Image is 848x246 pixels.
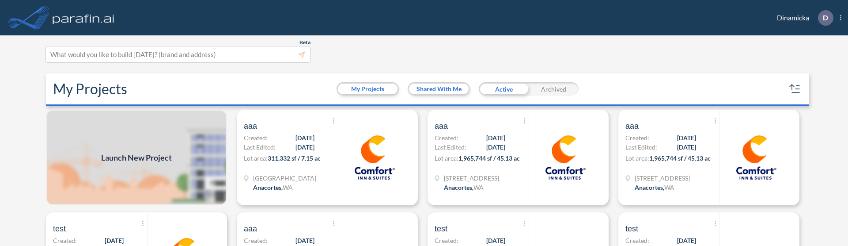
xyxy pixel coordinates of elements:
[46,110,227,205] a: Launch New Project
[244,223,257,234] span: aaa
[635,173,690,183] span: 5614 Ferry Terminal Rd
[473,184,484,191] span: WA
[352,135,397,180] img: logo
[823,14,828,22] p: D
[677,142,696,152] span: [DATE]
[635,183,674,192] div: Anacortes, WA
[46,110,227,205] img: add
[625,236,649,245] span: Created:
[53,81,127,97] h2: My Projects
[338,84,397,94] button: My Projects
[299,39,310,46] span: Beta
[295,133,314,142] span: [DATE]
[435,223,447,234] span: test
[625,121,639,131] span: aaa
[435,142,466,152] span: Last Edited:
[295,236,314,245] span: [DATE]
[625,133,649,142] span: Created:
[788,82,802,96] button: sort
[649,154,711,162] span: 1,965,744 sf / 45.13 ac
[435,121,448,131] span: aaa
[253,173,316,183] span: Anacortes Ferry Terminal
[409,84,469,94] button: Shared With Me
[486,142,505,152] span: [DATE]
[283,184,293,191] span: WA
[486,133,505,142] span: [DATE]
[664,184,674,191] span: WA
[444,183,484,192] div: Anacortes, WA
[625,223,638,234] span: test
[635,184,664,191] span: Anacortes ,
[677,133,696,142] span: [DATE]
[244,121,257,131] span: aaa
[435,133,458,142] span: Created:
[105,236,124,245] span: [DATE]
[734,135,778,180] img: logo
[253,184,283,191] span: Anacortes ,
[486,236,505,245] span: [DATE]
[435,154,458,162] span: Lot area:
[53,223,66,234] span: test
[529,82,579,96] div: Archived
[677,236,696,245] span: [DATE]
[625,154,649,162] span: Lot area:
[253,183,293,192] div: Anacortes, WA
[51,9,116,27] img: logo
[244,142,276,152] span: Last Edited:
[101,152,172,164] span: Launch New Project
[625,142,657,152] span: Last Edited:
[268,154,321,162] span: 311,332 sf / 7.15 ac
[435,236,458,245] span: Created:
[244,154,268,162] span: Lot area:
[479,82,529,96] div: Active
[444,173,499,183] span: 5614 Ferry Terminal Rd
[244,236,268,245] span: Created:
[295,142,314,152] span: [DATE]
[53,236,77,245] span: Created:
[543,135,587,180] img: logo
[444,184,473,191] span: Anacortes ,
[458,154,520,162] span: 1,965,744 sf / 45.13 ac
[764,10,841,26] div: Dinamicka
[244,133,268,142] span: Created:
